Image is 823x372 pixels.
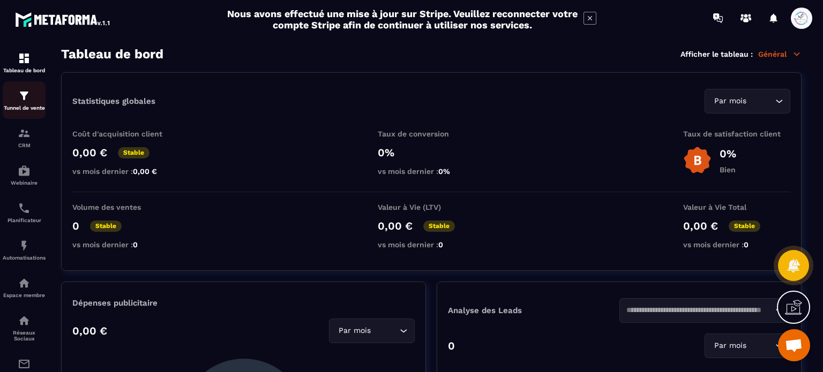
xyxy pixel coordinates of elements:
h3: Tableau de bord [61,47,163,62]
span: 0 [438,240,443,249]
p: Volume des ventes [72,203,179,211]
div: Search for option [705,89,790,113]
div: Search for option [619,298,791,323]
a: automationsautomationsWebinaire [3,156,46,194]
input: Search for option [749,95,773,107]
span: 0,00 € [133,167,157,176]
span: 0% [438,167,450,176]
p: CRM [3,142,46,148]
a: formationformationCRM [3,119,46,156]
p: vs mois dernier : [378,240,485,249]
p: vs mois dernier : [72,167,179,176]
p: Général [758,49,802,59]
a: schedulerschedulerPlanificateur [3,194,46,231]
span: Par mois [712,95,749,107]
p: Stable [90,221,122,232]
input: Search for option [626,305,773,316]
a: automationsautomationsEspace membre [3,269,46,306]
span: 0 [133,240,138,249]
p: 0 [448,339,455,352]
input: Search for option [373,325,397,337]
p: Stable [118,147,149,158]
p: Réseaux Sociaux [3,330,46,341]
span: Par mois [712,340,749,352]
p: Statistiques globales [72,96,155,106]
p: Tunnel de vente [3,105,46,111]
a: formationformationTableau de bord [3,44,46,81]
p: Afficher le tableau : [680,50,753,58]
div: Search for option [705,333,790,358]
img: email [18,358,31,370]
p: Taux de satisfaction client [683,130,790,138]
p: Planificateur [3,217,46,223]
a: Ouvrir le chat [778,329,810,361]
img: automations [18,277,31,290]
p: Tableau de bord [3,67,46,73]
p: 0% [720,147,736,160]
img: formation [18,127,31,140]
img: scheduler [18,202,31,215]
img: automations [18,164,31,177]
p: Dépenses publicitaire [72,298,415,308]
p: 0% [378,146,485,159]
p: 0,00 € [72,146,107,159]
p: Webinaire [3,180,46,186]
p: Espace membre [3,292,46,298]
p: Analyse des Leads [448,306,619,315]
p: 0,00 € [683,219,718,232]
p: Taux de conversion [378,130,485,138]
a: social-networksocial-networkRéseaux Sociaux [3,306,46,350]
p: vs mois dernier : [683,240,790,249]
img: social-network [18,314,31,327]
img: automations [18,239,31,252]
p: Stable [423,221,455,232]
span: 0 [744,240,749,249]
p: Stable [729,221,760,232]
p: vs mois dernier : [72,240,179,249]
a: formationformationTunnel de vente [3,81,46,119]
div: Search for option [329,318,415,343]
img: logo [15,10,111,29]
p: Valeur à Vie (LTV) [378,203,485,211]
p: Coût d'acquisition client [72,130,179,138]
span: Par mois [336,325,373,337]
p: Bien [720,165,736,174]
a: automationsautomationsAutomatisations [3,231,46,269]
p: vs mois dernier : [378,167,485,176]
p: Valeur à Vie Total [683,203,790,211]
p: 0,00 € [378,219,413,232]
p: 0,00 € [72,324,107,337]
img: formation [18,89,31,102]
img: b-badge-o.b3b20ee6.svg [683,146,712,174]
img: formation [18,52,31,65]
input: Search for option [749,340,773,352]
h2: Nous avons effectué une mise à jour sur Stripe. Veuillez reconnecter votre compte Stripe afin de ... [227,8,578,31]
p: 0 [72,219,79,232]
p: Automatisations [3,255,46,261]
